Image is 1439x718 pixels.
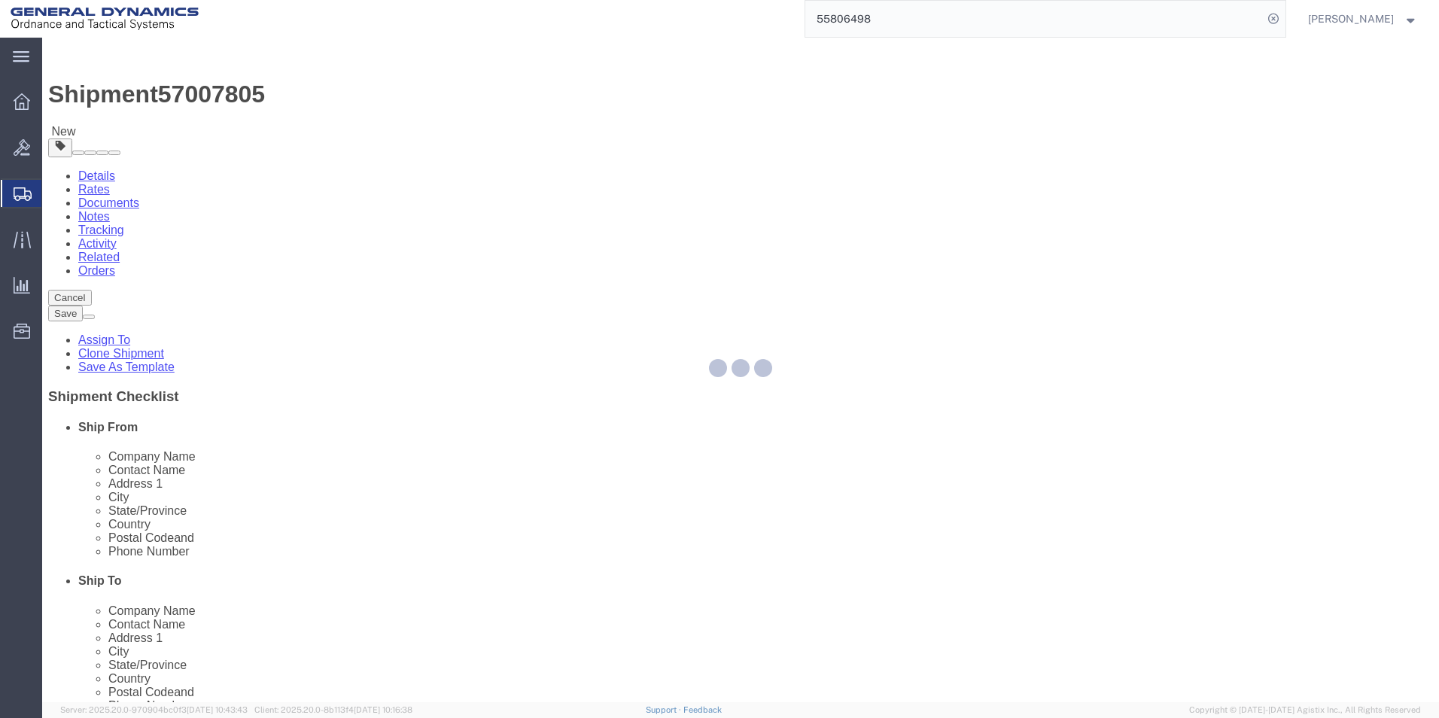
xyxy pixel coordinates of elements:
[646,705,683,714] a: Support
[805,1,1263,37] input: Search for shipment number, reference number
[11,8,199,30] img: logo
[1308,11,1394,27] span: Nicole Byrnes
[187,705,248,714] span: [DATE] 10:43:43
[254,705,412,714] span: Client: 2025.20.0-8b113f4
[354,705,412,714] span: [DATE] 10:16:38
[1307,10,1419,28] button: [PERSON_NAME]
[60,705,248,714] span: Server: 2025.20.0-970904bc0f3
[683,705,722,714] a: Feedback
[1189,704,1421,716] span: Copyright © [DATE]-[DATE] Agistix Inc., All Rights Reserved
